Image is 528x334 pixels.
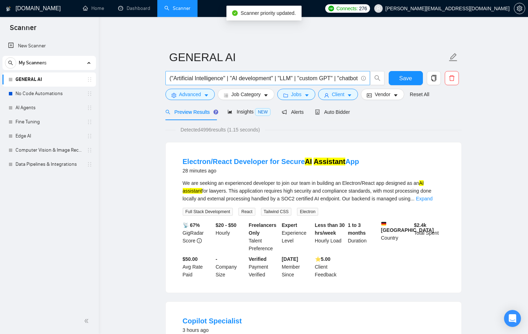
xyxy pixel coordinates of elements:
[328,6,334,11] img: upwork-logo.png
[504,310,521,327] div: Open Intercom Messenger
[164,5,190,11] a: searchScanner
[183,256,198,262] b: $50.00
[282,256,298,262] b: [DATE]
[181,221,214,252] div: GigRadar Score
[304,93,309,98] span: caret-down
[87,119,92,125] span: holder
[170,74,358,83] input: Search Freelance Jobs...
[16,143,83,157] a: Computer Vision & Image Recognition
[449,53,458,62] span: edit
[16,157,83,171] a: Data Pipelines & Integrations
[118,5,150,11] a: dashboardDashboard
[514,6,525,11] a: setting
[183,208,233,216] span: Full Stack Development
[514,3,525,14] button: setting
[280,255,314,279] div: Member Since
[16,129,83,143] a: Edge AI
[361,76,366,81] span: info-circle
[283,93,288,98] span: folder
[183,179,444,203] div: We are seeking an experienced developer to join our team in building an Electron/React app design...
[183,158,359,165] a: Electron/React Developer for SecureAI AssistantApp
[183,222,200,228] b: 📡 67%
[348,222,366,236] b: 1 to 3 months
[297,208,318,216] span: Electron
[83,5,104,11] a: homeHome
[263,93,268,98] span: caret-down
[389,71,423,85] button: Save
[227,109,232,114] span: area-chart
[514,6,525,11] span: setting
[376,6,381,11] span: user
[227,109,271,115] span: Insights
[315,222,345,236] b: Less than 30 hrs/week
[183,166,359,175] div: 28 minutes ago
[427,75,441,81] span: copy
[291,90,302,98] span: Jobs
[16,72,83,87] a: GENERAL AI
[359,5,367,12] span: 276
[216,256,217,262] b: -
[241,10,296,16] span: Scanner priority updated.
[247,221,280,252] div: Talent Preference
[315,110,320,115] span: robot
[87,77,92,82] span: holder
[87,91,92,96] span: holder
[280,221,314,252] div: Experience Level
[318,89,358,100] button: userClientcaret-down
[314,158,345,165] mark: Assistant
[216,222,236,228] b: $20 - $50
[183,317,242,325] a: Copilot Specialist
[84,317,91,324] span: double-left
[218,89,274,100] button: barsJob Categorycaret-down
[336,5,358,12] span: Connects:
[361,89,404,100] button: idcardVendorcaret-down
[413,221,446,252] div: Total Spent
[169,48,447,66] input: Scanner name...
[249,256,267,262] b: Verified
[183,188,202,194] mark: assistant
[87,105,92,111] span: holder
[371,75,384,81] span: search
[445,71,459,85] button: delete
[2,56,96,171] li: My Scanners
[6,3,11,14] img: logo
[4,23,42,37] span: Scanner
[213,109,219,115] div: Tooltip anchor
[277,89,315,100] button: folderJobscaret-down
[231,90,261,98] span: Job Category
[179,90,201,98] span: Advanced
[315,109,350,115] span: Auto Bidder
[324,93,329,98] span: user
[87,162,92,167] span: holder
[427,71,441,85] button: copy
[5,60,16,65] span: search
[5,57,16,69] button: search
[314,221,347,252] div: Hourly Load
[381,221,434,233] b: [GEOGRAPHIC_DATA]
[261,208,292,216] span: Tailwind CSS
[380,221,413,252] div: Country
[16,115,83,129] a: Fine Tuning
[19,56,47,70] span: My Scanners
[224,93,229,98] span: bars
[16,101,83,115] a: AI Agents
[176,126,265,134] span: Detected 4996 results (1.15 seconds)
[165,109,216,115] span: Preview Results
[255,108,271,116] span: NEW
[347,93,352,98] span: caret-down
[181,255,214,279] div: Avg Rate Paid
[282,222,297,228] b: Expert
[232,10,238,16] span: check-circle
[410,196,414,201] span: ...
[87,133,92,139] span: holder
[370,71,384,85] button: search
[165,89,215,100] button: settingAdvancedcaret-down
[375,90,390,98] span: Vendor
[171,93,176,98] span: setting
[445,75,459,81] span: delete
[410,90,429,98] a: Reset All
[399,74,412,83] span: Save
[214,221,247,252] div: Hourly
[419,180,424,186] mark: AI
[16,87,83,101] a: No Code Automations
